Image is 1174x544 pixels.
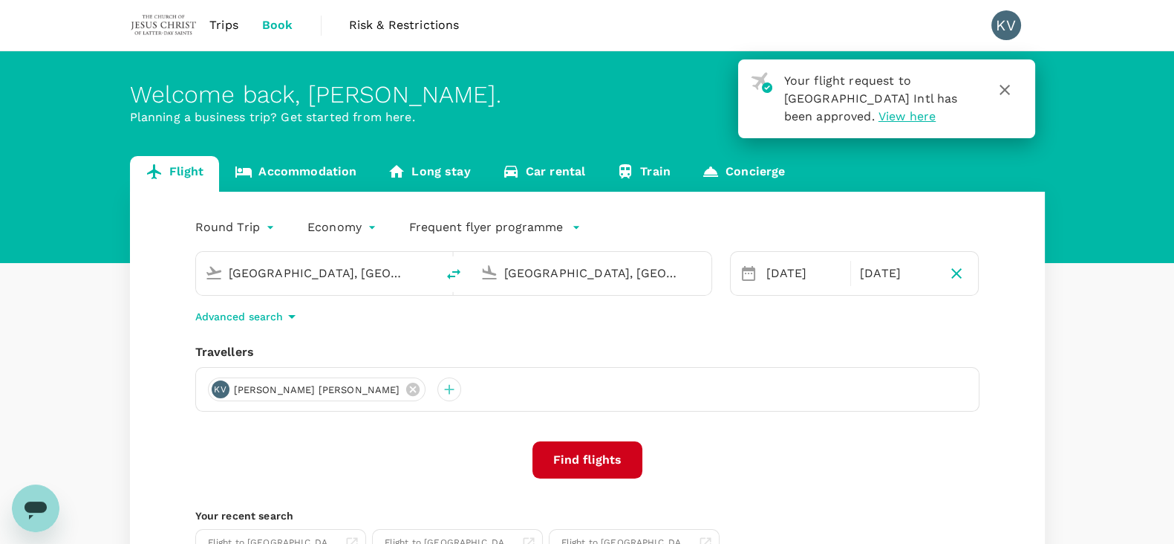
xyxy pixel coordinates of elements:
[854,259,941,288] div: [DATE]
[195,308,301,326] button: Advanced search
[486,156,601,192] a: Car rental
[701,271,704,274] button: Open
[195,508,979,523] p: Your recent search
[878,109,936,123] span: View here
[195,216,278,239] div: Round Trip
[130,9,198,42] img: The Malaysian Church of Jesus Christ of Latter-day Saints
[409,218,563,236] p: Frequent flyer programme
[307,216,379,239] div: Economy
[425,271,428,274] button: Open
[209,16,238,34] span: Trips
[130,81,1045,109] div: Welcome back , [PERSON_NAME] .
[686,156,800,192] a: Concierge
[436,256,472,292] button: delete
[212,381,229,398] div: KV
[229,262,405,285] input: Depart from
[349,16,460,34] span: Risk & Restrictions
[372,156,486,192] a: Long stay
[504,262,680,285] input: Going to
[532,441,642,479] button: Find flights
[12,485,59,532] iframe: Button to launch messaging window
[760,259,847,288] div: [DATE]
[601,156,686,192] a: Train
[409,218,581,236] button: Frequent flyer programme
[195,309,283,324] p: Advanced search
[195,343,979,361] div: Travellers
[991,10,1021,40] div: KV
[219,156,372,192] a: Accommodation
[208,378,425,401] div: KV[PERSON_NAME] [PERSON_NAME]
[784,74,958,123] span: Your flight request to [GEOGRAPHIC_DATA] Intl has been approved.
[130,156,220,192] a: Flight
[130,109,1045,126] p: Planning a business trip? Get started from here.
[751,72,772,93] img: flight-approved
[225,383,409,398] span: [PERSON_NAME] [PERSON_NAME]
[262,16,293,34] span: Book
